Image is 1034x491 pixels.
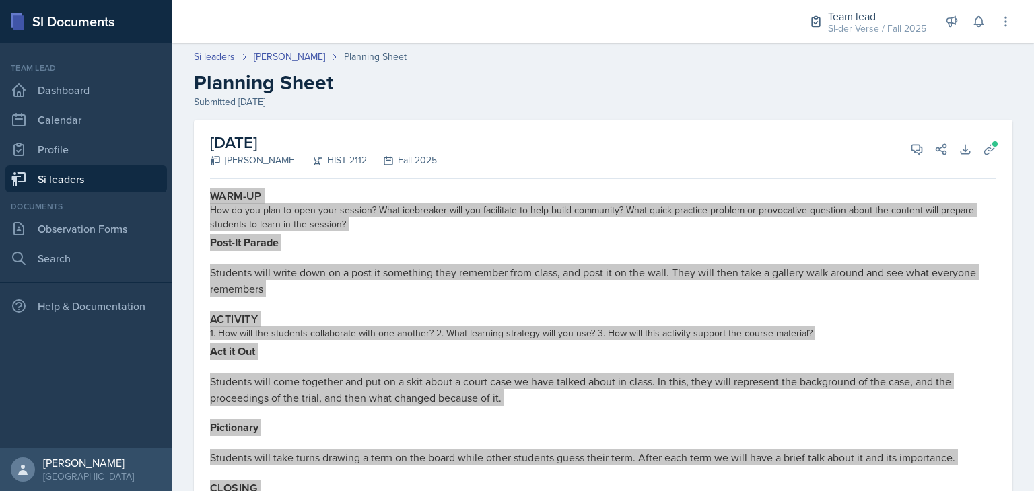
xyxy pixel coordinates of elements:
[210,373,996,406] p: Students will come together and put on a skit about a court case we have talked about in class. I...
[344,50,407,64] div: Planning Sheet
[5,106,167,133] a: Calendar
[210,130,437,155] h2: [DATE]
[210,235,279,250] strong: Post-It Parade
[210,264,996,297] p: Students will write down on a post it something they remember from class, and post it on the wall...
[5,77,167,104] a: Dashboard
[5,200,167,213] div: Documents
[828,22,926,36] div: SI-der Verse / Fall 2025
[210,313,258,326] label: Activity
[210,326,996,340] div: 1. How will the students collaborate with one another? 2. What learning strategy will you use? 3....
[210,153,296,167] div: [PERSON_NAME]
[210,344,255,359] strong: Act it Out
[5,215,167,242] a: Observation Forms
[254,50,325,64] a: [PERSON_NAME]
[210,420,258,435] strong: Pictionary
[5,293,167,319] div: Help & Documentation
[194,95,1012,109] div: Submitted [DATE]
[210,190,262,203] label: Warm-Up
[43,469,134,483] div: [GEOGRAPHIC_DATA]
[5,245,167,272] a: Search
[210,449,996,465] p: Students will take turns drawing a term on the board while other students guess their term. After...
[5,136,167,163] a: Profile
[828,8,926,24] div: Team lead
[5,165,167,192] a: Si leaders
[296,153,367,167] div: HIST 2112
[210,203,996,231] div: How do you plan to open your session? What icebreaker will you facilitate to help build community...
[5,62,167,74] div: Team lead
[367,153,437,167] div: Fall 2025
[43,456,134,469] div: [PERSON_NAME]
[194,71,1012,95] h2: Planning Sheet
[194,50,235,64] a: Si leaders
